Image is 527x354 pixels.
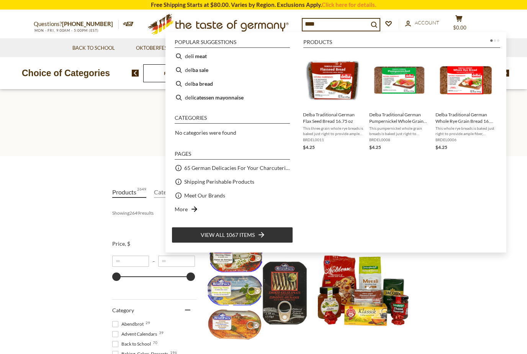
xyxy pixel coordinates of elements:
span: No categories were found [175,129,236,136]
img: previous arrow [132,70,139,77]
a: 65 German Delicacies For Your Charcuterie Board [184,163,290,172]
li: Shipping Perishable Products [172,175,293,189]
p: Questions? [34,19,119,29]
span: Category [112,307,134,313]
span: Delba Traditional German Flax Seed Bread 16.75 oz [303,111,363,124]
li: Pages [175,151,290,160]
li: Products [303,39,500,48]
b: icatessen mayonnaise [192,93,244,102]
a: Meet Our Brands [184,191,225,200]
b: ba bread [192,79,213,88]
span: BRDEL0011 [303,137,363,142]
a: Back to School [72,44,115,52]
li: Delba Traditional German Pumpernickel Whole Grain Bread 16.75 oz [366,49,432,154]
li: Meet Our Brands [172,189,293,202]
span: 2649 [137,187,146,197]
a: [PHONE_NUMBER] [62,20,113,27]
span: , $ [125,240,130,247]
li: Categories [175,115,290,124]
img: Delba Famous German Flaxseed Bread [305,52,361,108]
li: delba bread [172,77,293,91]
li: Popular suggestions [175,39,290,48]
button: $0.00 [447,15,470,34]
span: 29 [146,321,150,325]
a: Food By Category [164,70,200,76]
span: $0.00 [453,24,466,31]
li: View all 1067 items [172,227,293,243]
span: BRDEL0006 [435,137,496,142]
b: i meat [192,52,207,60]
span: $4.25 [435,144,447,150]
span: 39 [159,331,164,334]
input: Maximum value [158,256,195,267]
li: Delba Traditional German Flax Seed Bread 16.75 oz [300,49,366,154]
li: Delba Traditional German Whole Rye Grain Bread 16.75 oz [432,49,499,154]
span: Back to School [112,341,153,347]
span: $4.25 [303,144,315,150]
a: View Categories Tab [154,187,188,198]
h1: Search results [24,124,503,141]
span: Abendbrot [112,321,146,328]
li: delba sale [172,63,293,77]
b: ba sale [192,65,208,74]
a: Delba Traditional German Whole Rye Grain Bread 16.75 ozThis whole rye breads is baked just right ... [435,52,496,151]
span: Price [112,240,130,247]
span: Account [415,20,439,26]
span: View all 1067 items [201,231,255,239]
span: – [149,258,158,264]
span: This whole rye breads is baked just right to provide ample fiber, protein and complex carbs to yo... [435,126,496,136]
input: Minimum value [112,256,149,267]
div: Instant Search Results [165,32,506,253]
span: This three grain whole rye breads is baked just right to provide ample fiber, protein and complex... [303,126,363,136]
span: Advent Calendars [112,331,159,338]
a: Delba Traditional German Pumpernickel Whole Grain Bread 16.75 ozThis pumpernickel whole grain bre... [369,52,429,151]
span: MON - FRI, 9:00AM - 5:00PM (EST) [34,28,99,33]
a: Oktoberfest [136,44,175,52]
a: Click here for details. [322,1,376,8]
li: delicatessen mayonnaise [172,91,293,104]
span: Delba Traditional German Pumpernickel Whole Grain Bread 16.75 oz [369,111,429,124]
a: View Products Tab [112,187,146,198]
li: More [172,202,293,216]
span: This pumpernickel whole grain breads is baked just right to provide ample fiber, protein and comp... [369,126,429,136]
b: 2649 [129,210,140,216]
img: Ruegenfisch Baltic Sea Sampler [206,240,308,341]
li: deli meat [172,49,293,63]
span: Delba Traditional German Whole Rye Grain Bread 16.75 oz [435,111,496,124]
span: BRDEL0008 [369,137,429,142]
span: $4.25 [369,144,381,150]
span: 70 [153,341,157,344]
a: Shipping Perishable Products [184,177,254,186]
div: Showing results [112,207,298,220]
a: Delba Famous German Flaxseed BreadDelba Traditional German Flax Seed Bread 16.75 ozThis three gra... [303,52,363,151]
li: 65 German Delicacies For Your Charcuterie Board [172,161,293,175]
a: Account [405,19,439,27]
